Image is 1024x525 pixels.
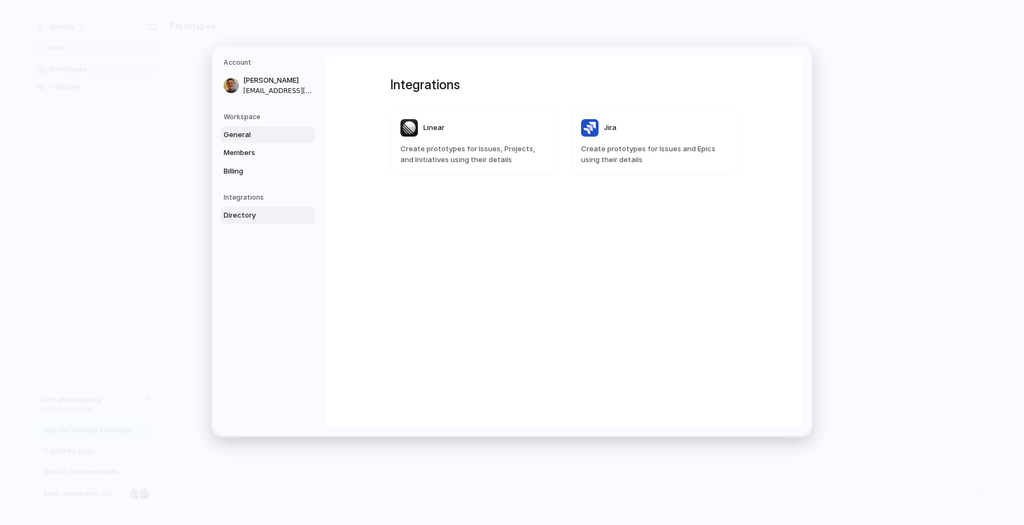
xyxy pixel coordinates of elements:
span: General [224,129,293,140]
span: Members [224,147,293,158]
h1: Integrations [390,75,738,95]
span: Directory [224,210,293,221]
span: Create prototypes for Issues and Epics using their details [581,144,728,165]
a: Members [220,144,315,162]
h5: Workspace [224,112,315,122]
a: Billing [220,163,315,180]
span: Linear [423,123,445,134]
span: [EMAIL_ADDRESS][DOMAIN_NAME] [243,86,313,96]
h5: Integrations [224,193,315,202]
a: Directory [220,207,315,224]
a: [PERSON_NAME][EMAIL_ADDRESS][DOMAIN_NAME] [220,72,315,99]
h5: Account [224,58,315,67]
a: General [220,126,315,144]
span: [PERSON_NAME] [243,75,313,86]
span: Jira [604,123,616,134]
span: Billing [224,166,293,177]
span: Create prototypes for Issues, Projects, and Initiatives using their details [400,144,547,165]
